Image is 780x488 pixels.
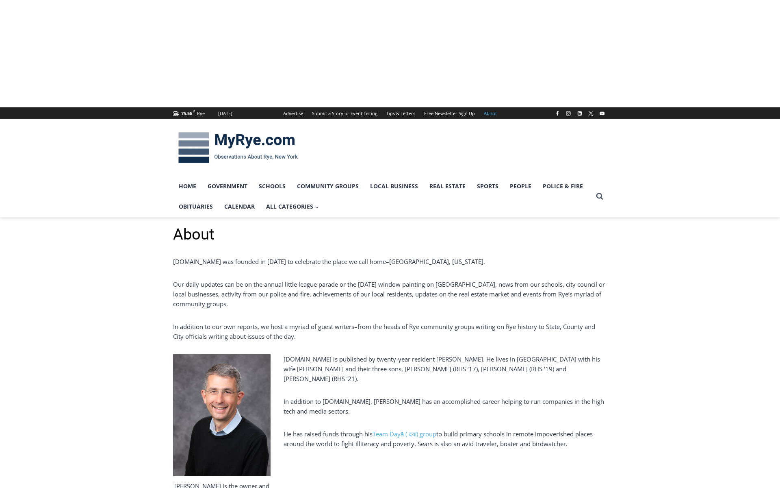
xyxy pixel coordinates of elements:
p: [DOMAIN_NAME] was founded in [DATE] to celebrate the place we call home–[GEOGRAPHIC_DATA], [US_ST... [173,257,607,266]
a: Schools [253,176,291,196]
p: [DOMAIN_NAME] is published by twenty-year resident [PERSON_NAME]. He lives in [GEOGRAPHIC_DATA] w... [173,354,607,383]
a: Tips & Letters [382,107,420,119]
a: Instagram [563,109,573,118]
span: F [193,109,195,113]
span: 75.56 [181,110,192,116]
a: YouTube [597,109,607,118]
a: Sports [471,176,504,196]
img: MyRye.com [173,126,303,169]
a: Calendar [219,196,260,217]
p: Our daily updates can be on the annual little league parade or the [DATE] window painting on [GEO... [173,279,607,309]
img: Jay Sears, Publisher, MyRye.com [173,354,271,476]
a: Real Estate [424,176,471,196]
a: Advertise [279,107,308,119]
a: Facebook [552,109,562,118]
a: Police & Fire [537,176,589,196]
a: All Categories [260,196,325,217]
p: In addition to our own reports, we host a myriad of guest writers–from the heads of Rye community... [173,322,607,341]
button: View Search Form [592,189,607,204]
a: Free Newsletter Sign Up [420,107,479,119]
a: Submit a Story or Event Listing [308,107,382,119]
a: Team Dayā ( दया) group [373,430,436,438]
a: X [586,109,596,118]
p: In addition to [DOMAIN_NAME], [PERSON_NAME] has an accomplished career helping to run companies i... [173,396,607,416]
a: Linkedin [575,109,585,118]
div: Rye [197,110,205,117]
h1: About [173,225,607,244]
p: He has raised funds through his to build primary schools in remote impoverished places around the... [173,429,607,449]
a: Community Groups [291,176,364,196]
a: People [504,176,537,196]
span: All Categories [266,202,319,211]
a: Obituaries [173,196,219,217]
a: Local Business [364,176,424,196]
a: Government [202,176,253,196]
a: Home [173,176,202,196]
nav: Primary Navigation [173,176,592,217]
a: About [479,107,501,119]
div: [DATE] [218,110,232,117]
nav: Secondary Navigation [279,107,501,119]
